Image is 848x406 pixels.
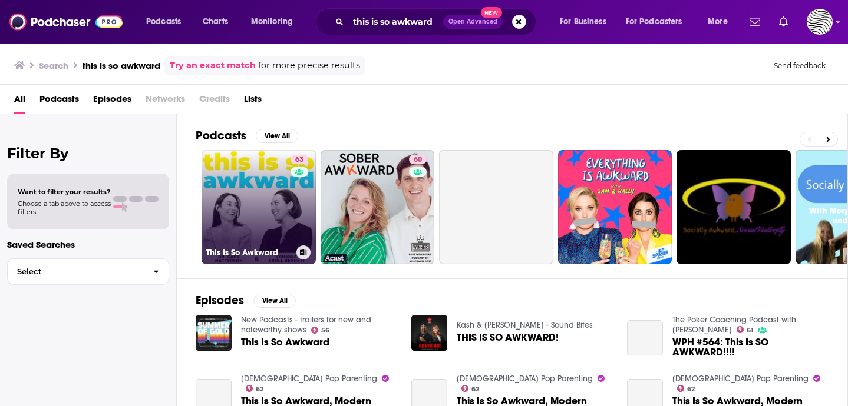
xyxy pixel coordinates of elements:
a: 63 [291,155,308,164]
h3: Search [39,60,68,71]
button: Show profile menu [807,9,833,35]
a: 60 [321,150,435,264]
a: THIS IS SO AWKWARD! [457,332,559,342]
h3: This Is So Awkward [206,248,292,258]
span: Credits [199,89,230,114]
h2: Episodes [196,293,244,308]
a: Zen Pop Parenting [241,374,377,384]
a: Show notifications dropdown [745,12,765,32]
p: Saved Searches [7,239,169,250]
h3: this is so awkward [83,60,160,71]
a: Podcasts [39,89,79,114]
span: More [708,14,728,30]
span: Logged in as OriginalStrategies [807,9,833,35]
a: 60 [409,155,427,164]
span: Choose a tab above to access filters. [18,199,111,216]
a: EpisodesView All [196,293,296,308]
a: 56 [311,327,330,334]
h2: Filter By [7,145,169,162]
span: Open Advanced [448,19,497,25]
a: All [14,89,25,114]
button: Open AdvancedNew [443,15,503,29]
a: 62 [677,385,695,392]
a: Zen Pop Parenting [672,374,809,384]
span: Want to filter your results? [18,188,111,196]
span: 62 [687,387,695,392]
span: Select [8,268,144,275]
h2: Podcasts [196,128,246,143]
span: Networks [146,89,185,114]
a: PodcastsView All [196,128,298,143]
img: Podchaser - Follow, Share and Rate Podcasts [9,11,123,33]
button: open menu [552,12,621,31]
a: This Is So Awkward [241,337,329,347]
span: Charts [203,14,228,30]
button: open menu [138,12,196,31]
span: For Podcasters [626,14,682,30]
button: open menu [618,12,699,31]
a: Kash & Winterburn - Sound Bites [457,320,593,330]
a: 62 [246,385,264,392]
button: Send feedback [770,61,829,71]
a: 61 [737,326,754,333]
a: WPH #564: This Is SO AWKWARD!!!! [672,337,829,357]
button: Select [7,258,169,285]
span: 63 [295,154,303,166]
a: WPH #564: This Is SO AWKWARD!!!! [627,320,663,356]
a: Episodes [93,89,131,114]
a: 63This Is So Awkward [202,150,316,264]
span: 62 [256,387,263,392]
img: THIS IS SO AWKWARD! [411,315,447,351]
input: Search podcasts, credits, & more... [348,12,443,31]
a: Try an exact match [170,59,256,72]
button: open menu [699,12,743,31]
a: 62 [461,385,480,392]
button: View All [253,294,296,308]
button: open menu [243,12,308,31]
span: 62 [471,387,479,392]
span: for more precise results [258,59,360,72]
span: New [481,7,502,18]
span: 56 [321,328,329,333]
a: New Podcasts - trailers for new and noteworthy shows [241,315,371,335]
img: This Is So Awkward [196,315,232,351]
img: User Profile [807,9,833,35]
button: View All [256,129,298,143]
span: Podcasts [146,14,181,30]
a: Charts [195,12,235,31]
div: Search podcasts, credits, & more... [327,8,547,35]
a: Show notifications dropdown [774,12,793,32]
span: 60 [414,154,422,166]
a: The Poker Coaching Podcast with Jonathan Little [672,315,796,335]
span: Monitoring [251,14,293,30]
a: Lists [244,89,262,114]
a: Zen Pop Parenting [457,374,593,384]
span: For Business [560,14,606,30]
span: 61 [747,328,753,333]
